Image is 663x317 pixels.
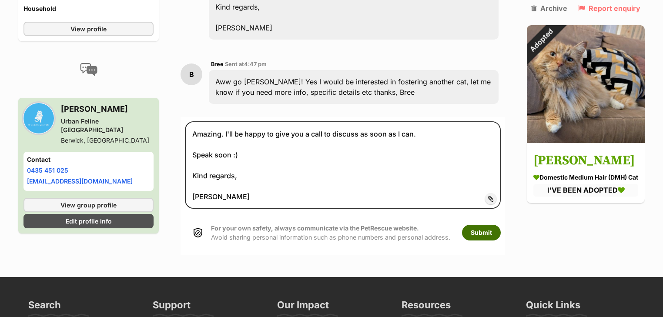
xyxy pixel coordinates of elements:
[23,22,154,36] a: View profile
[28,299,61,316] h3: Search
[533,184,638,197] div: I'VE BEEN ADOPTED
[23,103,54,133] img: Urban Feline Australia profile pic
[527,25,645,143] img: Henry
[526,299,580,316] h3: Quick Links
[209,70,499,104] div: Aww go [PERSON_NAME]! Yes I would be interested in fostering another cat, let me know if you need...
[211,61,224,67] span: Bree
[66,217,112,226] span: Edit profile info
[23,214,154,228] a: Edit profile info
[61,136,154,145] div: Berwick, [GEOGRAPHIC_DATA]
[27,177,133,185] a: [EMAIL_ADDRESS][DOMAIN_NAME]
[61,103,154,115] h3: [PERSON_NAME]
[80,63,97,76] img: conversation-icon-4a6f8262b818ee0b60e3300018af0b2d0b884aa5de6e9bcb8d3d4eeb1a70a7c4.svg
[211,224,450,242] p: Avoid sharing personal information such as phone numbers and personal address.
[533,151,638,171] h3: [PERSON_NAME]
[527,136,645,145] a: Adopted
[533,173,638,182] div: Domestic Medium Hair (DMH) Cat
[23,4,154,13] h4: Household
[23,198,154,212] a: View group profile
[60,200,117,210] span: View group profile
[27,155,150,164] h4: Contact
[61,117,154,134] div: Urban Feline [GEOGRAPHIC_DATA]
[181,63,202,85] div: B
[211,224,419,232] strong: For your own safety, always communicate via the PetRescue website.
[27,167,68,174] a: 0435 451 025
[277,299,329,316] h3: Our Impact
[516,14,568,66] div: Adopted
[462,225,501,240] button: Submit
[225,61,267,67] span: Sent at
[578,4,640,12] a: Report enquiry
[244,61,267,67] span: 4:47 pm
[70,24,107,33] span: View profile
[153,299,191,316] h3: Support
[402,299,451,316] h3: Resources
[531,4,567,12] a: Archive
[527,145,645,203] a: [PERSON_NAME] Domestic Medium Hair (DMH) Cat I'VE BEEN ADOPTED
